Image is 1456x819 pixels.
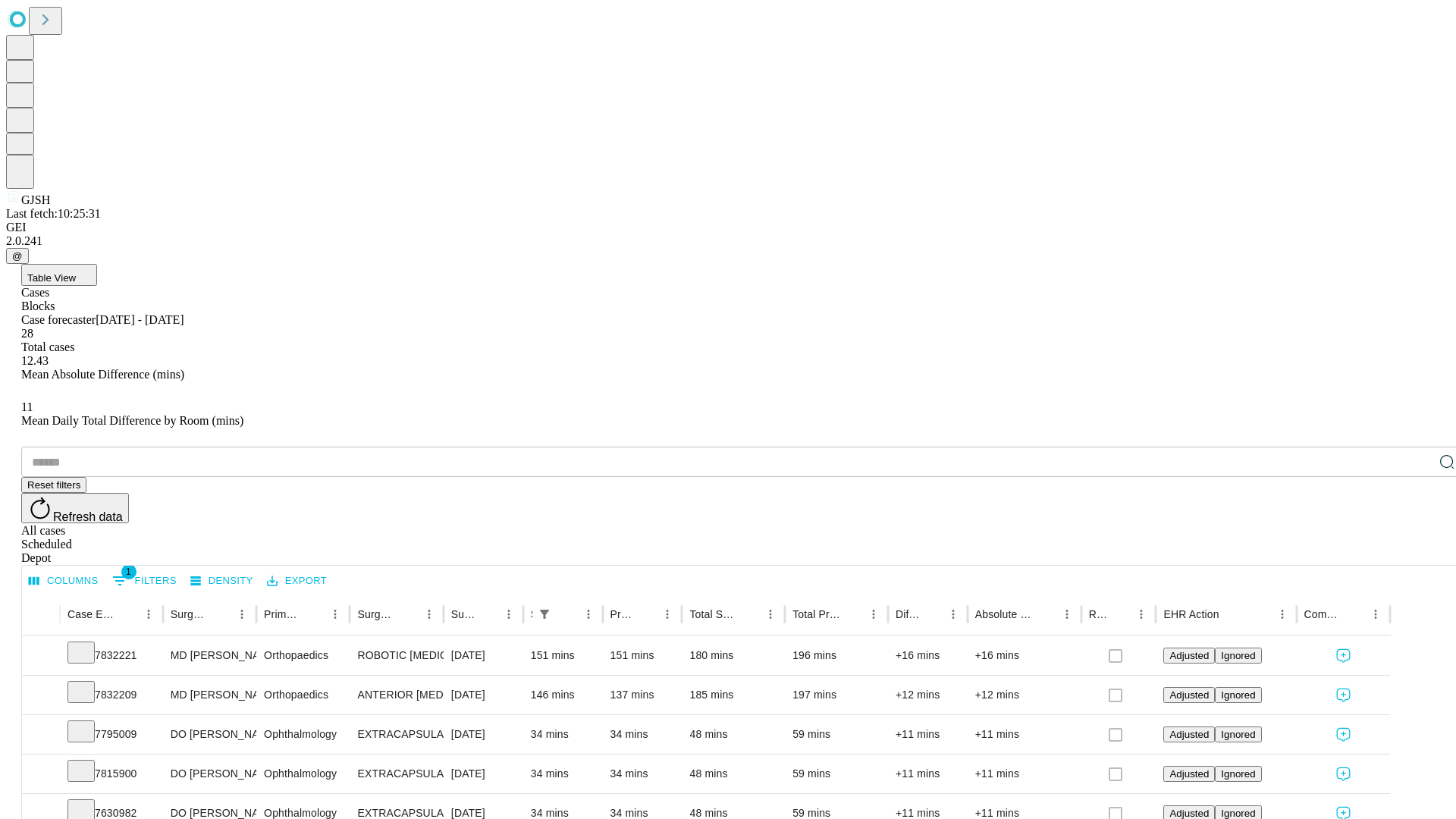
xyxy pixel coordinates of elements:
[21,400,33,413] span: 11
[689,676,777,714] div: 185 mins
[264,715,342,754] div: Ophthalmology
[1169,689,1209,701] span: Adjusted
[263,570,331,593] button: Export
[975,715,1074,754] div: +11 mins
[1221,604,1242,625] button: Sort
[171,715,249,754] div: DO [PERSON_NAME]
[1221,729,1255,740] span: Ignored
[1221,650,1255,661] span: Ignored
[171,608,209,620] div: Surgeon Name
[689,755,777,793] div: 48 mins
[863,604,884,625] button: Menu
[610,755,675,793] div: 34 mins
[1304,608,1342,620] div: Comments
[531,715,595,754] div: 34 mins
[531,676,595,714] div: 146 mins
[30,722,52,748] button: Expand
[1163,608,1219,620] div: EHR Action
[1215,726,1261,742] button: Ignored
[171,676,249,714] div: MD [PERSON_NAME] [PERSON_NAME] Md
[264,676,342,714] div: Orthopaedics
[896,636,960,675] div: +16 mins
[531,608,532,620] div: Scheduled In Room Duration
[96,313,184,326] span: [DATE] - [DATE]
[25,570,102,593] button: Select columns
[12,250,23,262] span: @
[531,755,595,793] div: 34 mins
[21,414,243,427] span: Mean Daily Total Difference by Room (mins)
[534,604,555,625] button: Show filters
[1365,604,1386,625] button: Menu
[1221,808,1255,819] span: Ignored
[108,569,180,593] button: Show filters
[67,676,155,714] div: 7832209
[357,636,435,675] div: ROBOTIC [MEDICAL_DATA] KNEE TOTAL
[264,608,302,620] div: Primary Service
[451,636,516,675] div: [DATE]
[171,755,249,793] div: DO [PERSON_NAME]
[21,493,129,523] button: Refresh data
[21,354,49,367] span: 12.43
[896,608,920,620] div: Difference
[419,604,440,625] button: Menu
[171,636,249,675] div: MD [PERSON_NAME] [PERSON_NAME] Md
[67,636,155,675] div: 7832221
[896,755,960,793] div: +11 mins
[1169,768,1209,780] span: Adjusted
[635,604,657,625] button: Sort
[1163,726,1215,742] button: Adjusted
[498,604,519,625] button: Menu
[231,604,253,625] button: Menu
[27,272,76,284] span: Table View
[477,604,498,625] button: Sort
[557,604,578,625] button: Sort
[397,604,419,625] button: Sort
[792,755,880,793] div: 59 mins
[1131,604,1152,625] button: Menu
[117,604,138,625] button: Sort
[6,221,1450,234] div: GEI
[610,676,675,714] div: 137 mins
[760,604,781,625] button: Menu
[30,761,52,788] button: Expand
[1089,608,1109,620] div: Resolved in EHR
[689,608,737,620] div: Total Scheduled Duration
[1169,729,1209,740] span: Adjusted
[451,608,475,620] div: Surgery Date
[975,676,1074,714] div: +12 mins
[187,570,257,593] button: Density
[1169,650,1209,661] span: Adjusted
[21,193,50,206] span: GJSH
[1035,604,1056,625] button: Sort
[451,755,516,793] div: [DATE]
[610,715,675,754] div: 34 mins
[21,264,97,286] button: Table View
[921,604,943,625] button: Sort
[21,368,184,381] span: Mean Absolute Difference (mins)
[1056,604,1078,625] button: Menu
[792,715,880,754] div: 59 mins
[1215,687,1261,703] button: Ignored
[6,234,1450,248] div: 2.0.241
[531,636,595,675] div: 151 mins
[975,755,1074,793] div: +11 mins
[121,564,136,579] span: 1
[792,636,880,675] div: 196 mins
[303,604,325,625] button: Sort
[325,604,346,625] button: Menu
[943,604,964,625] button: Menu
[896,676,960,714] div: +12 mins
[689,715,777,754] div: 48 mins
[1272,604,1293,625] button: Menu
[1163,766,1215,782] button: Adjusted
[610,636,675,675] div: 151 mins
[210,604,231,625] button: Sort
[67,608,115,620] div: Case Epic Id
[67,715,155,754] div: 7795009
[1215,766,1261,782] button: Ignored
[1221,768,1255,780] span: Ignored
[792,676,880,714] div: 197 mins
[21,327,33,340] span: 28
[975,636,1074,675] div: +16 mins
[1215,648,1261,664] button: Ignored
